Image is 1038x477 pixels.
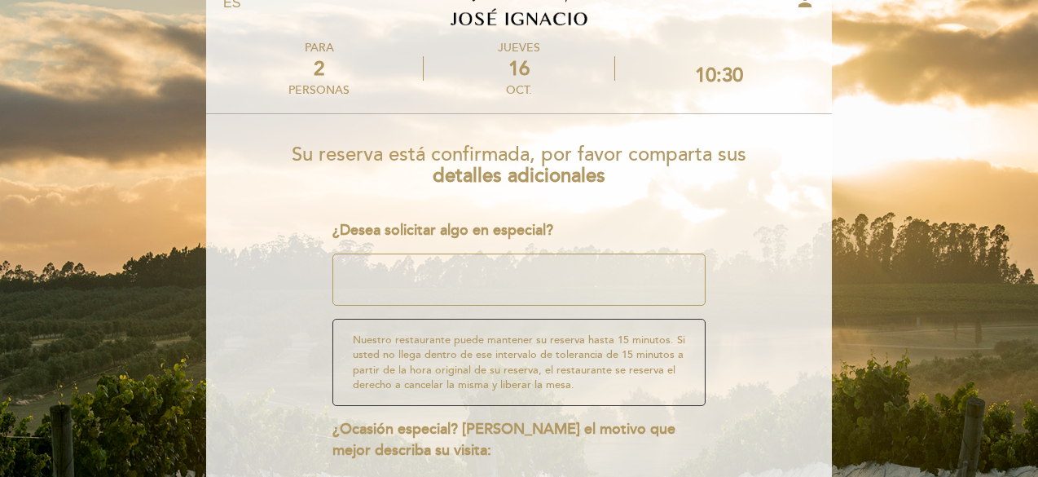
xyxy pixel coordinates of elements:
[332,220,706,241] div: ¿Desea solicitar algo en especial?
[332,419,706,461] div: ¿Ocasión especial? [PERSON_NAME] el motivo que mejor describa su visita:
[288,83,350,97] div: personas
[433,164,605,188] b: detalles adicionales
[695,64,743,87] div: 10:30
[424,83,614,97] div: oct.
[424,57,614,81] div: 16
[288,41,350,55] div: PARA
[332,319,706,406] div: Nuestro restaurante puede mantener su reserva hasta 15 minutos. Si usted no llega dentro de ese i...
[292,143,746,166] span: Su reserva está confirmada, por favor comparta sus
[288,57,350,81] div: 2
[424,41,614,55] div: jueves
